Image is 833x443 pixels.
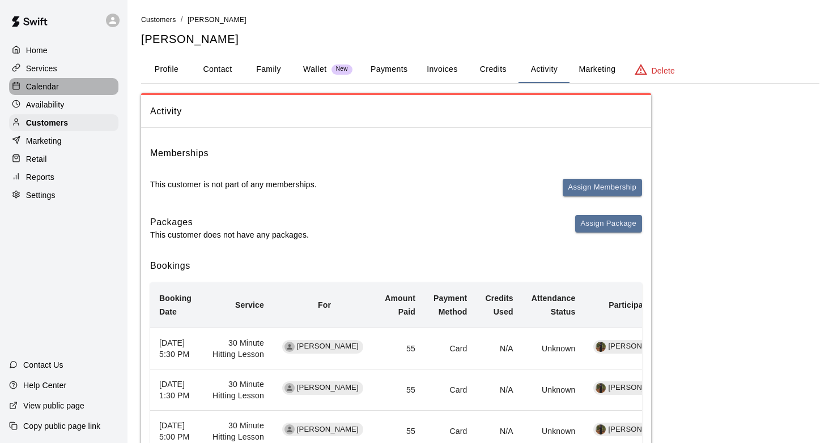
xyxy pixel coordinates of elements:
button: Assign Package [575,215,642,233]
b: Participating Staff [609,300,678,309]
p: Settings [26,190,56,201]
p: Retail [26,153,47,165]
button: Family [243,56,294,83]
button: Activity [518,56,569,83]
div: Mike Thatcher[PERSON_NAME] [593,423,674,436]
p: This customer is not part of any memberships. [150,179,317,190]
button: Profile [141,56,192,83]
b: Service [235,300,264,309]
button: Assign Membership [563,179,642,196]
div: Jessica Koller [284,383,295,393]
a: Marketing [9,132,118,149]
td: Card [424,328,476,369]
p: Wallet [303,63,327,75]
span: Customers [141,16,176,24]
p: Availability [26,99,65,110]
a: Services [9,60,118,77]
td: Card [424,369,476,411]
b: Payment Method [433,294,467,316]
span: [PERSON_NAME] [292,341,363,352]
td: 30 Minute Hitting Lesson [201,369,273,411]
img: Mike Thatcher [596,383,606,393]
a: Customers [9,114,118,131]
p: Contact Us [23,359,63,371]
span: Activity [150,104,642,119]
span: [PERSON_NAME] [603,341,674,352]
td: 30 Minute Hitting Lesson [201,328,273,369]
div: Mike Thatcher[PERSON_NAME] [593,340,674,354]
b: Credits Used [485,294,513,316]
a: Settings [9,187,118,204]
a: Availability [9,96,118,113]
th: [DATE] 5:30 PM [150,328,201,369]
p: Calendar [26,81,59,92]
span: New [331,66,352,73]
p: Marketing [26,135,62,147]
a: Reports [9,169,118,186]
b: Attendance Status [532,294,576,316]
td: N/A [476,369,522,411]
td: Unknown [522,328,585,369]
td: Unknown [522,369,585,411]
button: Payments [362,56,416,83]
span: [PERSON_NAME] [603,382,674,393]
div: Jessica Koller [284,424,295,435]
img: Mike Thatcher [596,424,606,435]
button: Contact [192,56,243,83]
div: Mike Thatcher[PERSON_NAME] [593,381,674,395]
b: Amount Paid [385,294,415,316]
li: / [181,14,183,25]
p: Help Center [23,380,66,391]
b: Booking Date [159,294,192,316]
p: Delete [652,65,675,76]
a: Home [9,42,118,59]
p: Services [26,63,57,74]
h5: [PERSON_NAME] [141,32,819,47]
div: basic tabs example [141,56,819,83]
p: Customers [26,117,68,128]
p: Home [26,45,48,56]
td: 55 [376,328,424,369]
h6: Packages [150,215,309,230]
h6: Bookings [150,259,642,273]
button: Marketing [569,56,624,83]
a: Retail [9,150,118,167]
img: Mike Thatcher [596,342,606,352]
nav: breadcrumb [141,14,819,26]
a: Calendar [9,78,118,95]
button: Invoices [416,56,467,83]
td: N/A [476,328,522,369]
span: [PERSON_NAME] [292,424,363,435]
td: 55 [376,369,424,411]
span: [PERSON_NAME] [188,16,246,24]
p: View public page [23,400,84,411]
div: Jessica Koller [284,342,295,352]
p: This customer does not have any packages. [150,229,309,240]
span: [PERSON_NAME] [292,382,363,393]
h6: Memberships [150,146,209,161]
th: [DATE] 1:30 PM [150,369,201,411]
button: Credits [467,56,518,83]
span: [PERSON_NAME] [603,424,674,435]
p: Reports [26,171,54,183]
p: Copy public page link [23,420,100,432]
b: For [318,300,331,309]
a: Customers [141,15,176,24]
